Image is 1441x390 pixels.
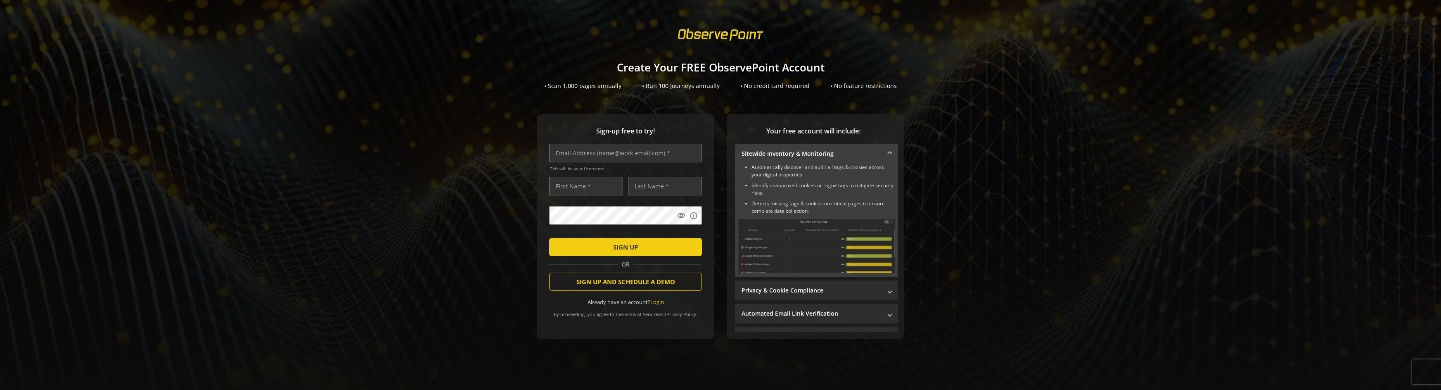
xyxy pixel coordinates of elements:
div: By proceeding, you agree to the and . [549,306,702,317]
a: Terms of Service [623,311,658,317]
span: This will be your Username [550,166,702,171]
div: • Run 100 Journeys annually [642,82,720,90]
input: Last Name * [628,177,702,195]
input: Email Address (name@work-email.com) * [549,144,702,162]
span: OR [618,260,633,269]
mat-expansion-panel-header: Automated Email Link Verification [735,304,898,323]
li: Detects missing tags & cookies on critical pages to ensure complete data collection. [751,200,895,215]
span: Your free account will include: [735,126,892,136]
a: Login [650,298,664,306]
mat-icon: visibility [677,212,685,220]
mat-panel-title: Privacy & Cookie Compliance [742,286,882,295]
mat-expansion-panel-header: Privacy & Cookie Compliance [735,281,898,300]
a: Privacy Policy [666,311,696,317]
mat-expansion-panel-header: Sitewide Inventory & Monitoring [735,144,898,164]
div: • No credit card required [740,82,810,90]
mat-expansion-panel-header: Performance Monitoring with Web Vitals [735,327,898,347]
span: Sign-up free to try! [549,126,702,136]
span: SIGN UP AND SCHEDULE A DEMO [576,274,675,289]
div: Sitewide Inventory & Monitoring [735,164,898,277]
button: SIGN UP AND SCHEDULE A DEMO [549,273,702,291]
div: Already have an account? [549,298,702,306]
button: SIGN UP [549,238,702,256]
div: • No feature restrictions [830,82,897,90]
mat-panel-title: Sitewide Inventory & Monitoring [742,150,882,158]
span: SIGN UP [613,240,638,254]
mat-icon: info [690,212,698,220]
div: • Scan 1,000 pages annually [544,82,621,90]
mat-panel-title: Automated Email Link Verification [742,309,882,318]
li: Automatically discover and audit all tags & cookies across your digital properties. [751,164,895,178]
img: Sitewide Inventory & Monitoring [738,219,895,273]
input: First Name * [549,177,623,195]
li: Identify unapproved cookies or rogue tags to mitigate security risks. [751,182,895,197]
